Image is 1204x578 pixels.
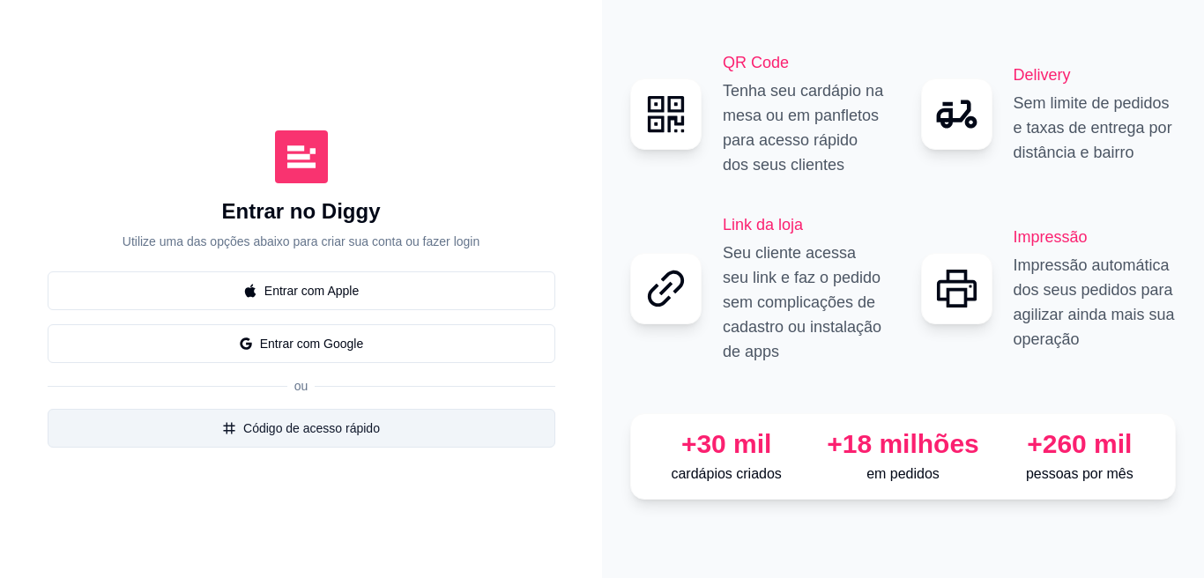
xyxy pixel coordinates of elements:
img: Diggy [275,130,328,183]
p: Sem limite de pedidos e taxas de entrega por distância e bairro [1014,91,1177,165]
button: googleEntrar com Google [48,324,555,363]
span: google [239,337,253,351]
p: cardápios criados [645,463,807,485]
p: Impressão automática dos seus pedidos para agilizar ainda mais sua operação [1014,253,1177,352]
h2: Delivery [1014,63,1177,87]
h1: Entrar no Diggy [221,197,380,226]
p: Seu cliente acessa seu link e faz o pedido sem complicações de cadastro ou instalação de apps [723,241,886,364]
div: +18 milhões [821,428,984,460]
span: ou [287,379,316,393]
p: Tenha seu cardápio na mesa ou em panfletos para acesso rápido dos seus clientes [723,78,886,177]
span: apple [243,284,257,298]
p: Utilize uma das opções abaixo para criar sua conta ou fazer login [123,233,479,250]
button: appleEntrar com Apple [48,271,555,310]
p: pessoas por mês [999,463,1161,485]
div: +30 mil [645,428,807,460]
h2: Impressão [1014,225,1177,249]
h2: QR Code [723,50,886,75]
span: number [222,421,236,435]
button: numberCódigo de acesso rápido [48,409,555,448]
div: +260 mil [999,428,1161,460]
h2: Link da loja [723,212,886,237]
p: em pedidos [821,463,984,485]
